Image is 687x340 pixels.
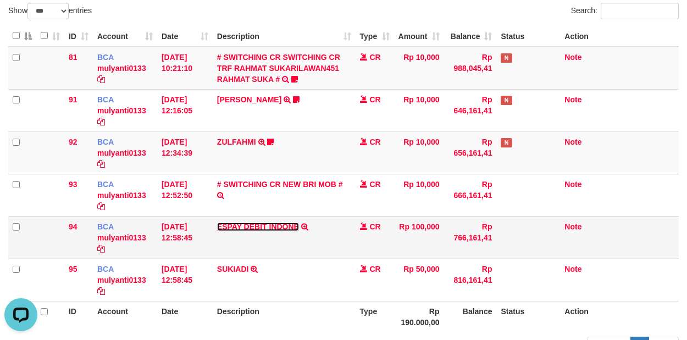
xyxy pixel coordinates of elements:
[217,265,249,273] a: SUKIADI
[64,301,93,332] th: ID
[27,3,69,19] select: Showentries
[69,138,77,146] span: 92
[444,89,497,131] td: Rp 646,161,41
[394,301,444,332] th: Rp 190.000,00
[97,117,105,126] a: Copy mulyanti0133 to clipboard
[560,25,679,47] th: Action
[217,222,299,231] a: ESPAY DEBIT INDONE
[394,25,444,47] th: Amount: activate to sort column ascending
[97,160,105,168] a: Copy mulyanti0133 to clipboard
[64,25,93,47] th: ID: activate to sort column ascending
[369,53,380,62] span: CR
[93,301,157,332] th: Account
[97,244,105,253] a: Copy mulyanti0133 to clipboard
[560,301,679,332] th: Action
[369,138,380,146] span: CR
[69,180,77,189] span: 93
[97,95,114,104] span: BCA
[4,4,37,37] button: Open LiveChat chat widget
[571,3,679,19] label: Search:
[369,222,380,231] span: CR
[444,216,497,259] td: Rp 766,161,41
[564,138,581,146] a: Note
[369,180,380,189] span: CR
[444,47,497,90] td: Rp 988,045,41
[157,259,213,301] td: [DATE] 12:58:45
[157,47,213,90] td: [DATE] 10:21:10
[217,53,340,84] a: # SWITCHING CR SWITCHING CR TRF RAHMAT SUKARILAWAN451 RAHMAT SUKA #
[97,191,146,200] a: mulyanti0133
[394,174,444,216] td: Rp 10,000
[369,265,380,273] span: CR
[97,180,114,189] span: BCA
[501,53,512,63] span: Has Note
[157,216,213,259] td: [DATE] 12:58:45
[8,3,92,19] label: Show entries
[217,180,343,189] a: # SWITCHING CR NEW BRI MOB #
[444,131,497,174] td: Rp 656,161,41
[69,222,77,231] span: 94
[564,53,581,62] a: Note
[394,216,444,259] td: Rp 100,000
[97,75,105,84] a: Copy mulyanti0133 to clipboard
[97,287,105,295] a: Copy mulyanti0133 to clipboard
[394,47,444,90] td: Rp 10,000
[97,222,114,231] span: BCA
[157,25,213,47] th: Date: activate to sort column ascending
[97,53,114,62] span: BCA
[97,106,146,115] a: mulyanti0133
[394,131,444,174] td: Rp 10,000
[97,138,114,146] span: BCA
[69,265,77,273] span: 95
[69,95,77,104] span: 91
[8,25,36,47] th: : activate to sort column descending
[97,202,105,211] a: Copy mulyanti0133 to clipboard
[157,301,213,332] th: Date
[93,25,157,47] th: Account: activate to sort column ascending
[564,180,581,189] a: Note
[69,53,77,62] span: 81
[444,174,497,216] td: Rp 666,161,41
[157,174,213,216] td: [DATE] 12:52:50
[564,222,581,231] a: Note
[496,25,560,47] th: Status
[97,276,146,284] a: mulyanti0133
[601,3,679,19] input: Search:
[444,25,497,47] th: Balance: activate to sort column ascending
[369,95,380,104] span: CR
[97,149,146,157] a: mulyanti0133
[564,95,581,104] a: Note
[501,138,512,147] span: Has Note
[444,301,497,332] th: Balance
[36,25,64,47] th: : activate to sort column ascending
[157,131,213,174] td: [DATE] 12:34:39
[217,138,256,146] a: ZULFAHMI
[564,265,581,273] a: Note
[97,265,114,273] span: BCA
[496,301,560,332] th: Status
[213,301,356,332] th: Description
[157,89,213,131] td: [DATE] 12:16:05
[97,64,146,73] a: mulyanti0133
[356,25,394,47] th: Type: activate to sort column ascending
[356,301,394,332] th: Type
[394,89,444,131] td: Rp 10,000
[213,25,356,47] th: Description: activate to sort column ascending
[97,233,146,242] a: mulyanti0133
[394,259,444,301] td: Rp 50,000
[217,95,281,104] a: [PERSON_NAME]
[501,96,512,105] span: Has Note
[444,259,497,301] td: Rp 816,161,41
